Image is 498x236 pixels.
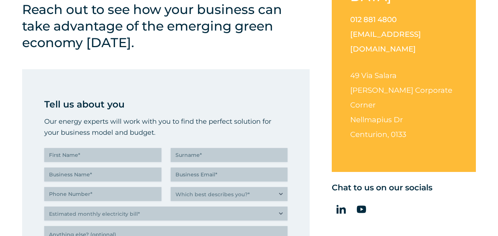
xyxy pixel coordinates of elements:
[350,71,397,80] span: 49 Via Salara
[350,30,421,53] a: [EMAIL_ADDRESS][DOMAIN_NAME]
[332,183,476,193] h5: Chat to us on our socials
[44,168,161,182] input: Business Name*
[350,130,406,139] span: Centurion, 0133
[350,15,397,24] a: 012 881 4800
[350,115,403,124] span: Nellmapius Dr
[44,148,161,162] input: First Name*
[22,1,299,51] h4: Reach out to see how your business can take advantage of the emerging green economy [DATE].
[44,116,288,138] p: Our energy experts will work with you to find the perfect solution for your business model and bu...
[171,168,288,182] input: Business Email*
[44,187,161,201] input: Phone Number*
[171,148,288,162] input: Surname*
[44,97,288,112] p: Tell us about you
[350,86,452,109] span: [PERSON_NAME] Corporate Corner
